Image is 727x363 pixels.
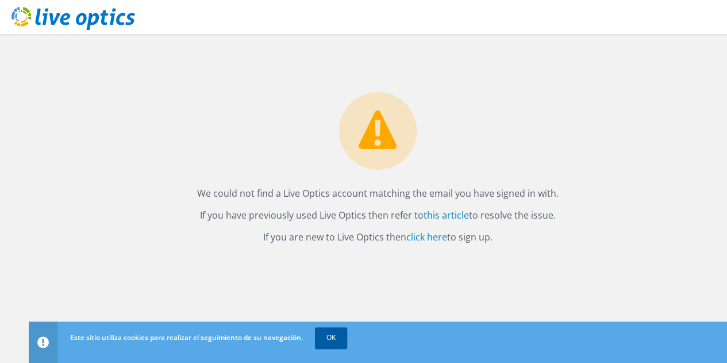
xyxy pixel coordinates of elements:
p: We could not find a Live Optics account matching the email you have signed in with. [40,185,716,201]
a: click here [406,231,447,243]
a: this article [424,209,469,221]
span: Este sitio utiliza cookies para realizar el seguimiento de su navegación. [70,333,303,342]
a: OK [315,327,347,348]
p: If you have previously used Live Optics then refer to to resolve the issue. [40,207,716,223]
p: If you are new to Live Optics then to sign up. [40,229,716,245]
